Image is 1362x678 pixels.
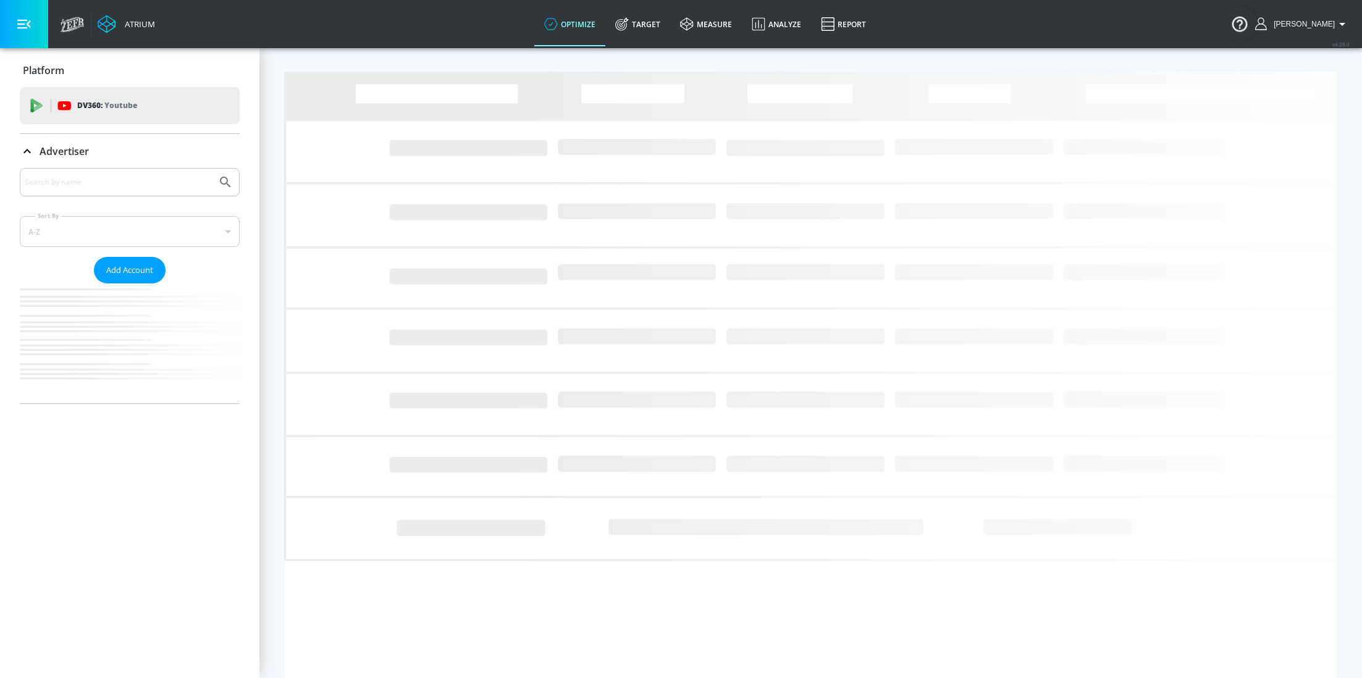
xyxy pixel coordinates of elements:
[20,87,240,124] div: DV360: Youtube
[25,174,212,190] input: Search by name
[77,99,137,112] p: DV360:
[104,99,137,112] p: Youtube
[811,2,876,46] a: Report
[23,64,64,77] p: Platform
[40,144,89,158] p: Advertiser
[1222,6,1257,41] button: Open Resource Center
[534,2,605,46] a: optimize
[106,263,153,277] span: Add Account
[98,15,155,33] a: Atrium
[120,19,155,30] div: Atrium
[20,168,240,403] div: Advertiser
[20,283,240,403] nav: list of Advertiser
[20,53,240,88] div: Platform
[20,216,240,247] div: A-Z
[605,2,670,46] a: Target
[1255,17,1350,31] button: [PERSON_NAME]
[20,134,240,169] div: Advertiser
[742,2,811,46] a: Analyze
[670,2,742,46] a: measure
[1332,41,1350,48] span: v 4.28.0
[94,257,166,283] button: Add Account
[1269,20,1335,28] span: login as: stephanie.wolklin@zefr.com
[35,212,62,220] label: Sort By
